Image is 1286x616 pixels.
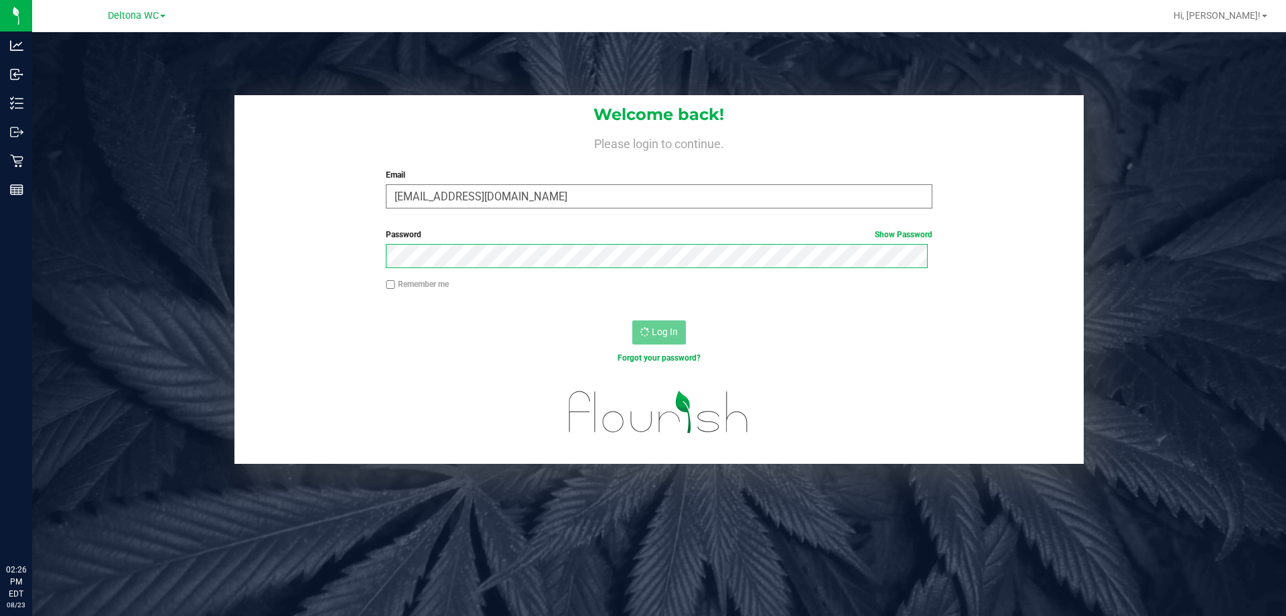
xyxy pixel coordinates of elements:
[386,278,449,290] label: Remember me
[108,10,159,21] span: Deltona WC
[10,97,23,110] inline-svg: Inventory
[234,134,1084,150] h4: Please login to continue.
[386,280,395,290] input: Remember me
[632,320,686,345] button: Log In
[875,230,932,239] a: Show Password
[234,106,1084,123] h1: Welcome back!
[10,183,23,196] inline-svg: Reports
[10,154,23,168] inline-svg: Retail
[10,125,23,139] inline-svg: Outbound
[652,326,678,337] span: Log In
[10,68,23,81] inline-svg: Inbound
[6,564,26,600] p: 02:26 PM EDT
[386,169,932,181] label: Email
[386,230,421,239] span: Password
[553,378,765,446] img: flourish_logo.svg
[6,600,26,610] p: 08/23
[10,39,23,52] inline-svg: Analytics
[1173,10,1261,21] span: Hi, [PERSON_NAME]!
[618,353,701,363] a: Forgot your password?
